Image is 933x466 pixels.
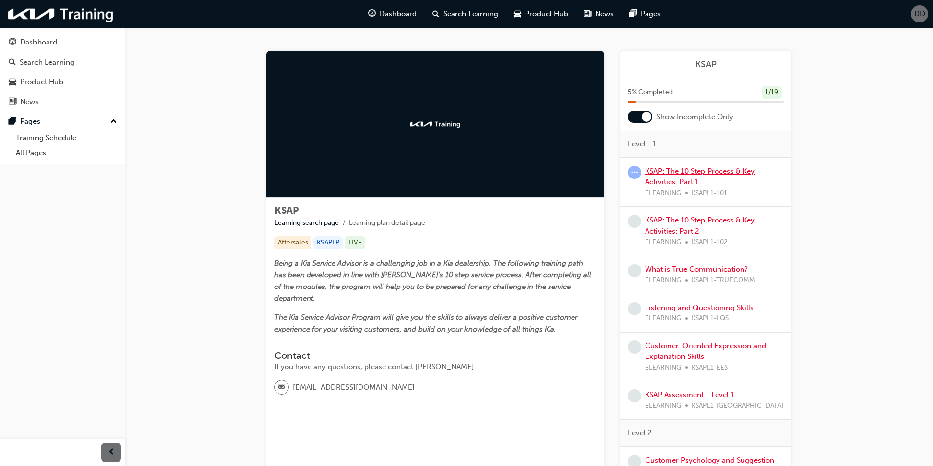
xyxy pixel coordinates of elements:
[692,237,728,248] span: KSAPL1-102
[274,205,299,216] span: KSAP
[584,8,591,20] span: news-icon
[525,8,568,20] span: Product Hub
[628,427,652,439] span: Level 2
[345,236,365,249] div: LIVE
[628,59,784,70] a: KSAP
[645,265,748,274] a: What is True Communication?
[692,313,729,324] span: KSAPL1-LQS
[313,236,343,249] div: KSAPLP
[20,116,40,127] div: Pages
[628,166,641,179] span: learningRecordVerb_ATTEMPT-icon
[506,4,576,24] a: car-iconProduct Hub
[20,57,74,68] div: Search Learning
[425,4,506,24] a: search-iconSearch Learning
[20,76,63,88] div: Product Hub
[628,340,641,354] span: learningRecordVerb_NONE-icon
[274,313,579,333] span: The Kia Service Advisor Program will give you the skills to always deliver a positive customer ex...
[645,400,681,412] span: ELEARNING
[108,446,115,459] span: prev-icon
[645,275,681,286] span: ELEARNING
[20,37,57,48] div: Dashboard
[628,302,641,315] span: learningRecordVerb_NONE-icon
[4,33,121,51] a: Dashboard
[368,8,376,20] span: guage-icon
[274,361,597,373] div: If you have any questions, please contact [PERSON_NAME].
[645,188,681,199] span: ELEARNING
[514,8,521,20] span: car-icon
[293,382,415,393] span: [EMAIL_ADDRESS][DOMAIN_NAME]
[4,31,121,112] button: DashboardSearch LearningProduct HubNews
[628,138,656,150] span: Level - 1
[692,362,728,374] span: KSAPL1-EES
[911,5,928,22] button: DD
[628,389,641,402] span: learningRecordVerb_NONE-icon
[645,313,681,324] span: ELEARNING
[692,188,727,199] span: KSAPL1-101
[576,4,622,24] a: news-iconNews
[645,390,734,399] a: KSAP Assessment - Level 1
[692,400,783,412] span: KSAPL1-[GEOGRAPHIC_DATA]
[20,96,39,108] div: News
[9,78,16,87] span: car-icon
[762,86,782,99] div: 1 / 19
[432,8,439,20] span: search-icon
[5,4,118,24] img: kia-training
[274,350,597,361] h3: Contact
[645,167,755,187] a: KSAP: The 10 Step Process & Key Activities: Part 1
[274,259,593,303] span: Being a Kia Service Advisor is a challenging job in a Kia dealership. The following training path...
[12,145,121,160] a: All Pages
[443,8,498,20] span: Search Learning
[595,8,614,20] span: News
[628,264,641,277] span: learningRecordVerb_NONE-icon
[380,8,417,20] span: Dashboard
[274,236,311,249] div: Aftersales
[692,275,755,286] span: KSAPL1-TRUECOMM
[349,218,425,229] li: Learning plan detail page
[110,115,117,128] span: up-icon
[914,8,925,20] span: DD
[622,4,669,24] a: pages-iconPages
[628,215,641,228] span: learningRecordVerb_NONE-icon
[274,219,339,227] a: Learning search page
[278,381,285,394] span: email-icon
[360,4,425,24] a: guage-iconDashboard
[4,93,121,111] a: News
[12,131,121,146] a: Training Schedule
[629,8,637,20] span: pages-icon
[4,112,121,131] button: Pages
[9,58,16,67] span: search-icon
[4,73,121,91] a: Product Hub
[4,53,121,71] a: Search Learning
[9,98,16,107] span: news-icon
[656,111,733,123] span: Show Incomplete Only
[645,341,766,361] a: Customer-Oriented Expression and Explanation Skills
[9,38,16,47] span: guage-icon
[645,237,681,248] span: ELEARNING
[408,119,462,129] img: kia-training
[641,8,661,20] span: Pages
[628,87,673,98] span: 5 % Completed
[645,362,681,374] span: ELEARNING
[9,117,16,126] span: pages-icon
[645,216,755,236] a: KSAP: The 10 Step Process & Key Activities: Part 2
[645,303,754,312] a: Listening and Questioning Skills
